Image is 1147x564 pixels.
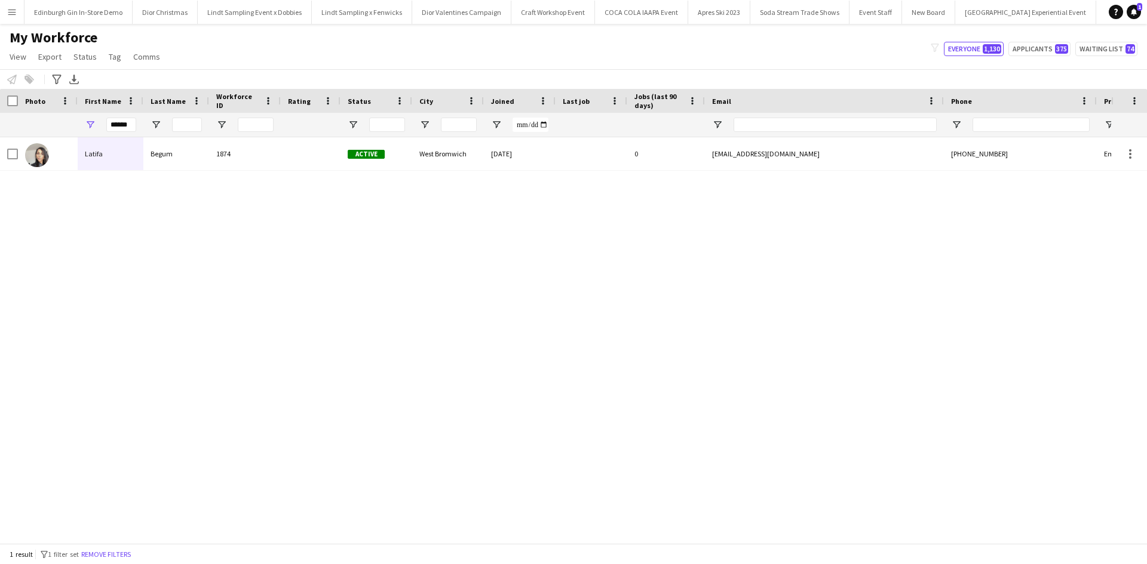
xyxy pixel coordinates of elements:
input: Workforce ID Filter Input [238,118,274,132]
div: [PHONE_NUMBER] [944,137,1097,170]
div: 1874 [209,137,281,170]
span: Joined [491,97,514,106]
span: My Workforce [10,29,97,47]
span: Photo [25,97,45,106]
span: Last job [563,97,590,106]
button: Waiting list74 [1075,42,1137,56]
span: Comms [133,51,160,62]
button: [GEOGRAPHIC_DATA] Experiential Event [955,1,1096,24]
span: First Name [85,97,121,106]
button: Edinburgh Gin In-Store Demo [24,1,133,24]
button: Apres Ski 2023 [688,1,750,24]
span: Last Name [151,97,186,106]
button: Dior Valentines Campaign [412,1,511,24]
a: Status [69,49,102,64]
input: Email Filter Input [734,118,937,132]
button: New Board [902,1,955,24]
app-action-btn: Advanced filters [50,72,64,87]
input: First Name Filter Input [106,118,136,132]
a: View [5,49,31,64]
span: Phone [951,97,972,106]
div: 0 [627,137,705,170]
button: Open Filter Menu [712,119,723,130]
span: Jobs (last 90 days) [634,92,683,110]
div: Begum [143,137,209,170]
span: 1 [1137,3,1142,11]
button: Open Filter Menu [419,119,430,130]
div: [DATE] [484,137,556,170]
span: Status [348,97,371,106]
input: Last Name Filter Input [172,118,202,132]
span: Tag [109,51,121,62]
button: Lindt Sampling Event x Dobbies [198,1,312,24]
button: Open Filter Menu [85,119,96,130]
input: Joined Filter Input [513,118,548,132]
app-action-btn: Export XLSX [67,72,81,87]
a: Export [33,49,66,64]
input: Phone Filter Input [973,118,1090,132]
button: Remove filters [79,548,133,561]
a: Tag [104,49,126,64]
span: Email [712,97,731,106]
div: Latifa [78,137,143,170]
button: Dior Christmas [133,1,198,24]
button: Craft Workshop Event [511,1,595,24]
span: 1,130 [983,44,1001,54]
button: Open Filter Menu [951,119,962,130]
button: Lindt Sampling x Fenwicks [312,1,412,24]
input: City Filter Input [441,118,477,132]
span: Status [73,51,97,62]
span: City [419,97,433,106]
input: Status Filter Input [369,118,405,132]
span: View [10,51,26,62]
div: [EMAIL_ADDRESS][DOMAIN_NAME] [705,137,944,170]
button: Open Filter Menu [348,119,358,130]
button: Open Filter Menu [216,119,227,130]
span: 375 [1055,44,1068,54]
button: Soda Stream Trade Shows [750,1,849,24]
span: Profile [1104,97,1128,106]
span: Active [348,150,385,159]
span: 74 [1125,44,1135,54]
a: Comms [128,49,165,64]
a: 1 [1127,5,1141,19]
span: 1 filter set [48,550,79,559]
button: COCA COLA IAAPA Event [595,1,688,24]
span: Export [38,51,62,62]
span: Rating [288,97,311,106]
button: Open Filter Menu [491,119,502,130]
button: Everyone1,130 [944,42,1004,56]
img: Latifa Begum [25,143,49,167]
button: Open Filter Menu [151,119,161,130]
button: Event Staff [849,1,902,24]
span: Workforce ID [216,92,259,110]
button: Open Filter Menu [1104,119,1115,130]
div: West Bromwich [412,137,484,170]
button: Applicants375 [1008,42,1071,56]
